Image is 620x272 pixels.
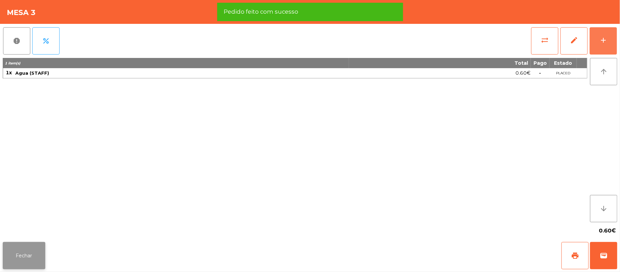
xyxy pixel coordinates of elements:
td: PLACED [550,68,577,78]
span: percent [42,37,50,45]
button: print [561,242,589,269]
button: report [3,27,30,55]
button: Fechar [3,242,45,269]
span: edit [570,36,578,44]
button: edit [560,27,588,55]
span: 0.60€ [599,226,616,236]
h4: Mesa 3 [7,7,36,18]
button: sync_alt [531,27,558,55]
i: arrow_downward [600,205,608,213]
button: wallet [590,242,617,269]
span: Pedido feito com sucesso [224,7,298,16]
button: arrow_upward [590,58,617,85]
span: Agua (STAFF) [15,70,49,76]
th: Total [349,58,531,68]
span: sync_alt [541,36,549,44]
span: wallet [600,252,608,260]
th: Estado [550,58,577,68]
button: add [590,27,617,55]
button: percent [32,27,60,55]
i: arrow_upward [600,67,608,76]
span: 1x [6,70,12,76]
div: add [599,36,607,44]
span: 0.60€ [515,69,530,78]
span: report [13,37,21,45]
span: 1 item(s) [5,61,20,65]
th: Pago [531,58,550,68]
span: print [571,252,579,260]
button: arrow_downward [590,195,617,222]
span: - [539,70,541,76]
